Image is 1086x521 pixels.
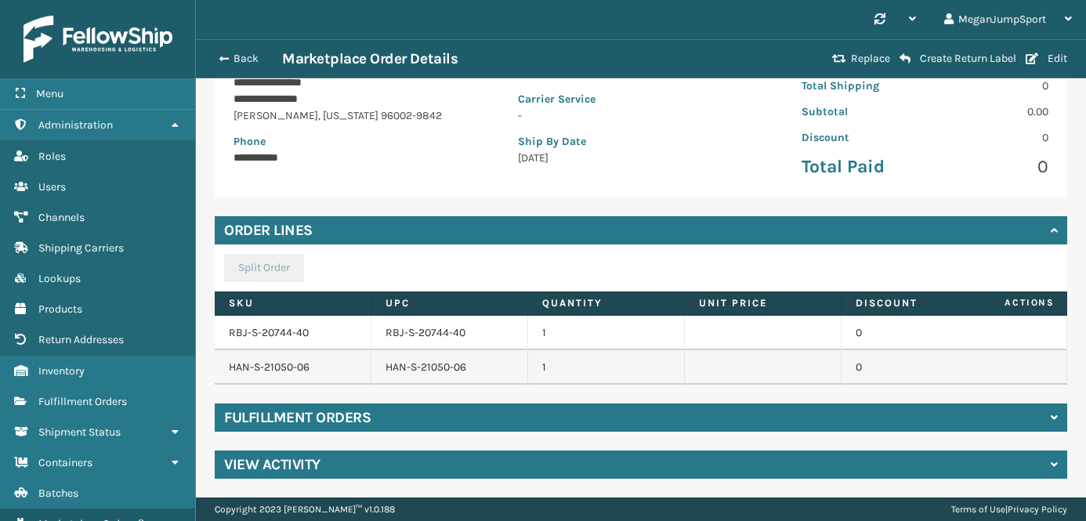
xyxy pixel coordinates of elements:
[38,456,92,469] span: Containers
[210,52,282,66] button: Back
[802,103,915,120] p: Subtotal
[802,78,915,94] p: Total Shipping
[215,497,395,521] p: Copyright 2023 [PERSON_NAME]™ v 1.0.188
[233,133,480,150] p: Phone
[224,408,371,427] h4: Fulfillment Orders
[802,129,915,146] p: Discount
[935,129,1048,146] p: 0
[38,272,81,285] span: Lookups
[699,296,827,310] label: Unit Price
[935,78,1048,94] p: 0
[528,316,685,350] td: 1
[518,150,765,166] p: [DATE]
[36,87,63,100] span: Menu
[38,150,66,163] span: Roles
[229,296,357,310] label: SKU
[38,333,124,346] span: Return Addresses
[371,316,528,350] td: RBJ-S-20744-40
[38,425,121,439] span: Shipment Status
[951,497,1067,521] div: |
[38,487,78,500] span: Batches
[38,211,85,224] span: Channels
[832,53,846,64] i: Replace
[528,350,685,385] td: 1
[900,52,910,65] i: Create Return Label
[229,326,309,339] a: RBJ-S-20744-40
[371,350,528,385] td: HAN-S-21050-06
[38,364,85,378] span: Inventory
[1008,504,1067,515] a: Privacy Policy
[518,133,765,150] p: Ship By Date
[518,107,765,124] p: -
[542,296,670,310] label: Quantity
[842,350,998,385] td: 0
[935,155,1048,179] p: 0
[802,155,915,179] p: Total Paid
[895,52,1021,66] button: Create Return Label
[1026,53,1038,64] i: Edit
[38,395,127,408] span: Fulfillment Orders
[1021,52,1072,66] button: Edit
[224,455,320,474] h4: View Activity
[856,296,983,310] label: Discount
[229,360,310,374] a: HAN-S-21050-06
[951,504,1005,515] a: Terms of Use
[955,290,1064,316] span: Actions
[38,241,124,255] span: Shipping Carriers
[233,107,480,124] p: [PERSON_NAME] , [US_STATE] 96002-9842
[282,49,458,68] h3: Marketplace Order Details
[224,221,313,240] h4: Order Lines
[38,118,113,132] span: Administration
[38,302,82,316] span: Products
[842,316,998,350] td: 0
[827,52,895,66] button: Replace
[38,180,66,194] span: Users
[935,103,1048,120] p: 0.00
[224,254,304,282] button: Split Order
[24,16,172,63] img: logo
[386,296,513,310] label: UPC
[518,91,765,107] p: Carrier Service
